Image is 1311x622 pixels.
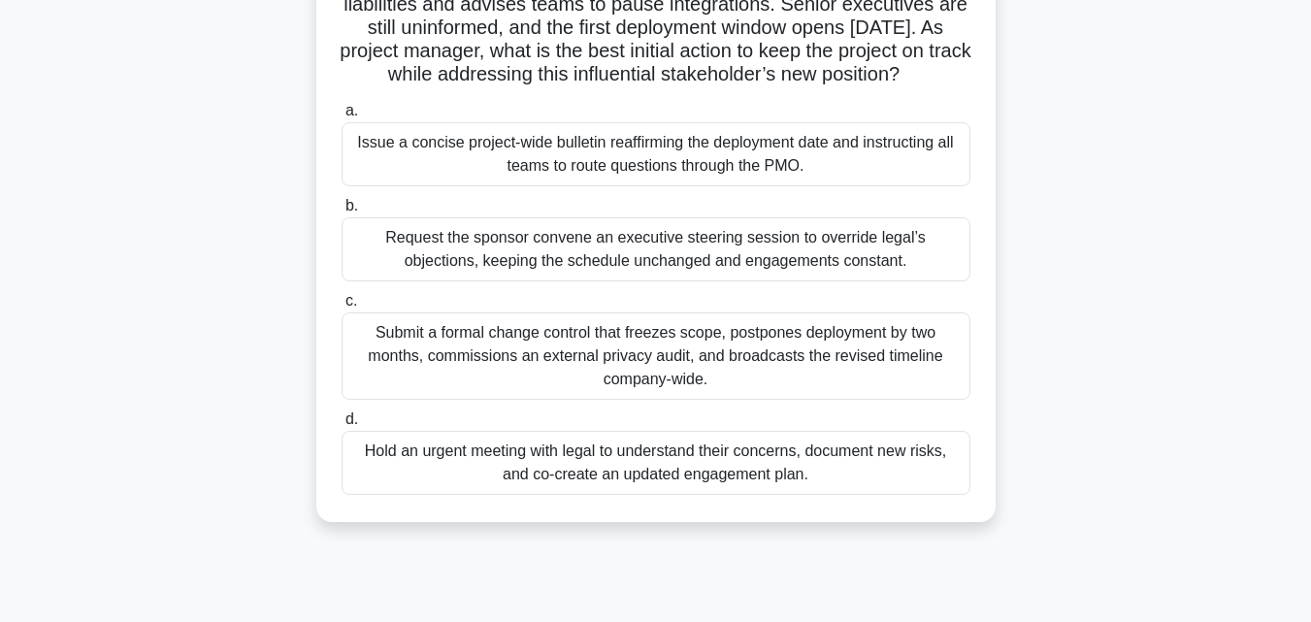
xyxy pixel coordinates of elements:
div: Submit a formal change control that freezes scope, postpones deployment by two months, commission... [342,312,970,400]
span: d. [345,410,358,427]
div: Hold an urgent meeting with legal to understand their concerns, document new risks, and co-create... [342,431,970,495]
span: a. [345,102,358,118]
span: c. [345,292,357,309]
div: Issue a concise project-wide bulletin reaffirming the deployment date and instructing all teams t... [342,122,970,186]
div: Request the sponsor convene an executive steering session to override legal’s objections, keeping... [342,217,970,281]
span: b. [345,197,358,213]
